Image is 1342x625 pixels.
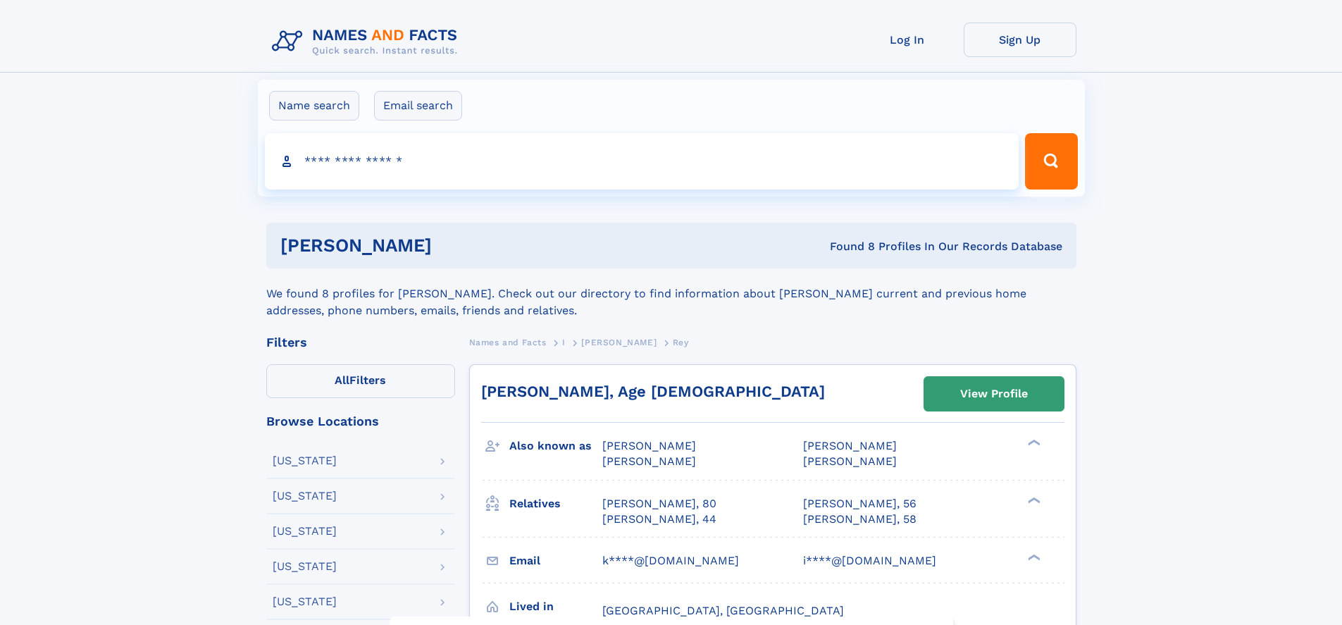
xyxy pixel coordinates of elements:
[269,91,359,120] label: Name search
[266,268,1076,319] div: We found 8 profiles for [PERSON_NAME]. Check out our directory to find information about [PERSON_...
[602,454,696,468] span: [PERSON_NAME]
[273,561,337,572] div: [US_STATE]
[602,439,696,452] span: [PERSON_NAME]
[273,490,337,502] div: [US_STATE]
[630,239,1062,254] div: Found 8 Profiles In Our Records Database
[509,434,602,458] h3: Also known as
[1024,495,1041,505] div: ❯
[335,373,349,387] span: All
[851,23,964,57] a: Log In
[374,91,462,120] label: Email search
[562,333,566,351] a: I
[562,338,566,347] span: I
[803,439,897,452] span: [PERSON_NAME]
[481,383,825,400] a: [PERSON_NAME], Age [DEMOGRAPHIC_DATA]
[602,496,716,512] a: [PERSON_NAME], 80
[964,23,1076,57] a: Sign Up
[924,377,1064,411] a: View Profile
[509,595,602,619] h3: Lived in
[803,496,917,512] a: [PERSON_NAME], 56
[581,333,657,351] a: [PERSON_NAME]
[509,549,602,573] h3: Email
[803,454,897,468] span: [PERSON_NAME]
[280,237,631,254] h1: [PERSON_NAME]
[469,333,547,351] a: Names and Facts
[1025,133,1077,190] button: Search Button
[1024,552,1041,562] div: ❯
[1024,438,1041,447] div: ❯
[803,512,917,527] a: [PERSON_NAME], 58
[602,512,716,527] a: [PERSON_NAME], 44
[960,378,1028,410] div: View Profile
[673,338,689,347] span: Rey
[273,596,337,607] div: [US_STATE]
[509,492,602,516] h3: Relatives
[266,415,455,428] div: Browse Locations
[581,338,657,347] span: [PERSON_NAME]
[602,604,844,617] span: [GEOGRAPHIC_DATA], [GEOGRAPHIC_DATA]
[266,364,455,398] label: Filters
[266,23,469,61] img: Logo Names and Facts
[273,455,337,466] div: [US_STATE]
[266,336,455,349] div: Filters
[273,526,337,537] div: [US_STATE]
[265,133,1019,190] input: search input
